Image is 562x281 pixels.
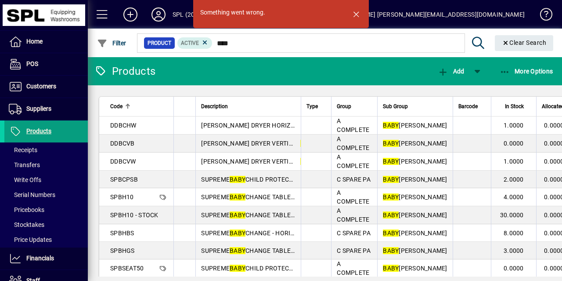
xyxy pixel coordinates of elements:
span: [PERSON_NAME] DRYER VERTICAL CHANGE TABLE - WHITE [201,158,385,165]
button: Add [116,7,144,22]
span: Products [26,128,51,135]
div: Sub Group [383,102,447,111]
div: Group [337,102,372,111]
div: Barcode [458,102,486,111]
em: BABY [230,265,245,272]
span: [PERSON_NAME] [383,140,447,147]
span: Clear Search [502,39,547,46]
em: BABY [383,140,399,147]
span: SPBHBS [110,230,134,237]
span: Price Updates [9,236,52,243]
span: 2.0000 [504,176,524,183]
em: BABY [383,176,399,183]
span: A COMPLETE [337,207,369,223]
a: Write Offs [4,172,88,187]
span: SPBHGS [110,247,135,254]
div: SPL (2021) LIMITED [173,7,229,22]
a: Suppliers [4,98,88,120]
a: Customers [4,76,88,98]
a: Financials [4,248,88,270]
em: BABY [383,230,399,237]
a: Receipts [4,142,88,157]
em: BABY [383,212,399,219]
span: Barcode [458,102,478,111]
span: 0.0000 [504,265,524,272]
span: 3.0000 [504,247,524,254]
div: Type [306,102,326,111]
span: 8.0000 [504,230,524,237]
button: Clear [495,35,554,51]
em: BABY [230,247,245,254]
a: Home [4,31,88,53]
span: A COMPLETE [337,135,369,151]
span: SUPREME CHILD PROTECTION SEAT - REPLACEMENT BELT [201,176,384,183]
span: Stocktakes [9,221,44,228]
button: Filter [95,35,129,51]
span: 30.0000 [500,212,524,219]
span: [PERSON_NAME] [383,122,447,129]
span: C SPARE PA [337,247,371,254]
span: Pricebooks [9,206,44,213]
span: A COMPLETE [337,153,369,169]
span: [PERSON_NAME] DRYER VERTICAL CHANGE TABLE - BLACK [201,140,386,147]
span: A COMPLETE [337,189,369,205]
span: DDBCVW [110,158,136,165]
span: Receipts [9,146,37,153]
span: Serial Numbers [9,191,55,198]
span: POS [26,60,38,67]
div: In Stock [497,102,532,111]
span: C SPARE PA [337,176,371,183]
span: A COMPLETE [337,260,369,276]
a: Transfers [4,157,88,172]
em: BABY [383,247,399,254]
span: [PERSON_NAME] [383,247,447,254]
button: More Options [497,63,555,79]
span: Sub Group [383,102,408,111]
span: Type [306,102,318,111]
a: Knowledge Base [533,2,551,30]
a: Serial Numbers [4,187,88,202]
span: SPBCPSB [110,176,138,183]
span: [PERSON_NAME] [383,212,447,219]
button: Profile [144,7,173,22]
span: 4.0000 [504,193,524,201]
span: Filter [97,40,126,47]
span: SPBH10 - STOCK [110,212,159,219]
span: Financials [26,255,54,262]
span: SUPREME CHANGE TABLE - HORIZONTAL [201,212,334,219]
span: [PERSON_NAME] [383,176,447,183]
span: SPBH10 [110,193,134,201]
mat-chip: Activation Status: Active [177,37,213,49]
div: Description [201,102,295,111]
span: Transfers [9,161,40,168]
span: Description [201,102,228,111]
span: [PERSON_NAME] [383,230,447,237]
span: 1.0000 [504,122,524,129]
a: Pricebooks [4,202,88,217]
span: Group [337,102,351,111]
em: BABY [230,230,245,237]
span: SUPREME CHANGE - HORIZONTAL BELT SET [201,230,342,237]
span: DDBCVB [110,140,135,147]
span: Customers [26,83,56,90]
span: Active [181,40,199,46]
em: BABY [230,212,245,219]
a: POS [4,53,88,75]
span: More Options [500,68,553,75]
span: Product [148,39,171,47]
span: SUPREME CHANGE TABLE - HORIZONTAL [201,193,334,201]
span: SPBSEAT50 [110,265,144,272]
button: Add [436,63,466,79]
a: Price Updates [4,232,88,247]
span: [PERSON_NAME] DRYER HORIZONTAL CHANGE TABLE - WHITE [201,122,395,129]
em: BABY [383,158,399,165]
span: C SPARE PA [337,230,371,237]
span: Suppliers [26,105,51,112]
span: SUPREME CHANGE TABLE - HORIZONTAL GAS SPRING [201,247,371,254]
span: [PERSON_NAME] [383,158,447,165]
em: BABY [300,158,316,165]
div: Code [110,102,168,111]
em: BABY [230,193,245,201]
span: A COMPLETE [337,117,369,133]
em: BABY [230,176,245,183]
